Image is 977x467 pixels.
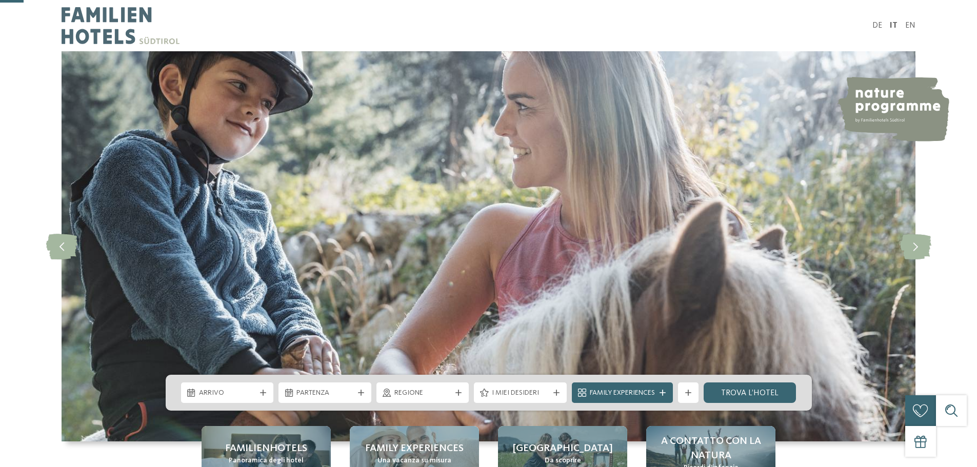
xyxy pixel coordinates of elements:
[225,441,307,456] span: Familienhotels
[492,388,549,398] span: I miei desideri
[656,434,765,463] span: A contatto con la natura
[836,77,949,141] img: nature programme by Familienhotels Südtirol
[377,456,451,466] span: Una vacanza su misura
[905,22,915,30] a: EN
[872,22,882,30] a: DE
[513,441,613,456] span: [GEOGRAPHIC_DATA]
[62,51,915,441] img: Family hotel Alto Adige: the happy family places!
[394,388,451,398] span: Regione
[890,22,898,30] a: IT
[704,382,796,403] a: trova l’hotel
[229,456,304,466] span: Panoramica degli hotel
[199,388,256,398] span: Arrivo
[590,388,655,398] span: Family Experiences
[545,456,581,466] span: Da scoprire
[296,388,353,398] span: Partenza
[365,441,464,456] span: Family experiences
